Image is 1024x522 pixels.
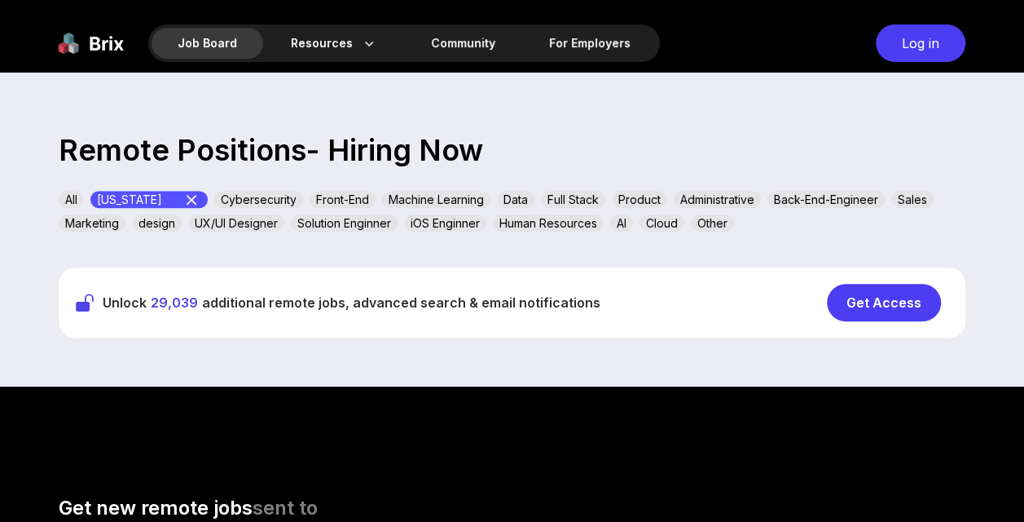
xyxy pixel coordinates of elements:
div: UX/UI Designer [188,215,284,232]
h3: Get new remote jobs [59,495,965,521]
div: Machine Learning [382,191,490,208]
div: Job Board [152,28,263,59]
div: Product [612,191,667,208]
div: Full Stack [541,191,605,208]
span: sent to [253,496,318,520]
div: Back-End-Engineer [767,191,885,208]
div: Resources [265,28,403,59]
a: Community [405,28,521,59]
div: AI [610,215,633,232]
div: Marketing [59,215,125,232]
div: Cloud [639,215,684,232]
div: Get Access [827,284,941,321]
div: All [59,191,84,208]
div: design [132,215,182,232]
div: Data [497,191,534,208]
span: 29,039 [151,294,198,311]
div: Other [691,215,734,232]
a: For Employers [523,28,657,59]
div: Administrative [674,191,761,208]
a: Log in [868,24,965,62]
span: Unlock additional remote jobs, advanced search & email notifications [103,293,600,312]
div: Sales [891,191,934,208]
a: Get Access [827,284,949,321]
div: [US_STATE] [90,191,208,208]
div: Solution Enginner [291,215,398,232]
div: Front-End [310,191,376,208]
div: Human Resources [493,215,604,232]
div: Cybersecurity [214,191,303,208]
div: Log in [876,24,965,62]
div: iOS Enginner [404,215,486,232]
